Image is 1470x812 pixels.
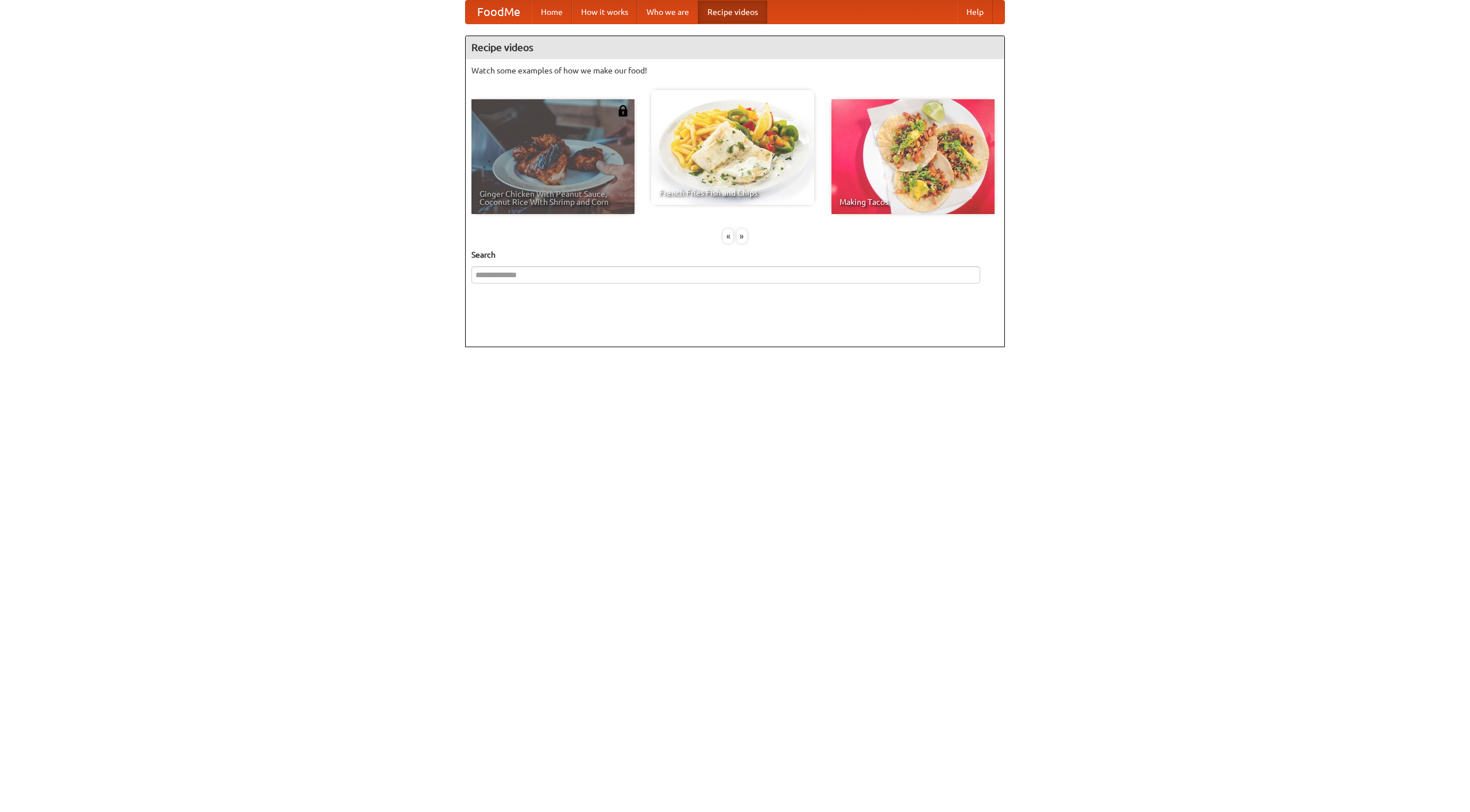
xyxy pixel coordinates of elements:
a: Home [532,1,572,24]
a: How it works [572,1,637,24]
div: » [737,229,747,243]
span: French Fries Fish and Chips [659,189,806,197]
span: Making Tacos [840,198,987,206]
div: « [723,229,733,243]
a: Help [957,1,993,24]
p: Watch some examples of how we make our food! [471,65,999,76]
img: 483408.png [617,105,629,116]
a: FoodMe [466,1,532,24]
a: Recipe videos [698,1,767,24]
a: Who we are [637,1,698,24]
a: French Fries Fish and Chips [651,90,814,205]
h5: Search [471,249,999,261]
h4: Recipe videos [466,36,1004,59]
a: Making Tacos [831,99,995,214]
